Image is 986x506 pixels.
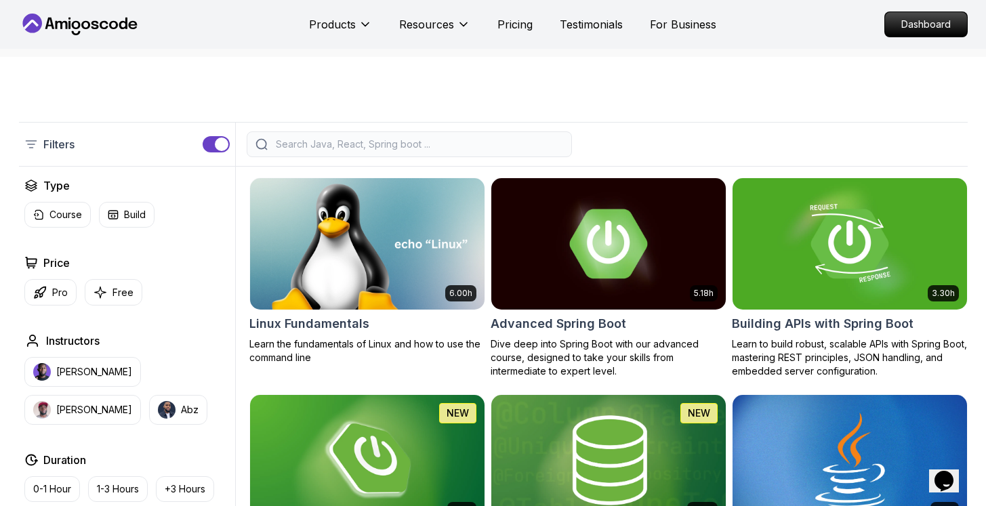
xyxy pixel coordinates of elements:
[399,16,470,43] button: Resources
[885,12,967,37] p: Dashboard
[97,482,139,496] p: 1-3 Hours
[33,363,51,381] img: instructor img
[46,333,100,349] h2: Instructors
[650,16,716,33] a: For Business
[112,286,133,299] p: Free
[884,12,968,37] a: Dashboard
[732,314,913,333] h2: Building APIs with Spring Boot
[249,337,485,364] p: Learn the fundamentals of Linux and how to use the command line
[309,16,372,43] button: Products
[181,403,199,417] p: Abz
[24,395,141,425] button: instructor img[PERSON_NAME]
[149,395,207,425] button: instructor imgAbz
[733,178,967,310] img: Building APIs with Spring Boot card
[732,337,968,378] p: Learn to build robust, scalable APIs with Spring Boot, mastering REST principles, JSON handling, ...
[732,177,968,378] a: Building APIs with Spring Boot card3.30hBuilding APIs with Spring BootLearn to build robust, scal...
[165,482,205,496] p: +3 Hours
[43,255,70,271] h2: Price
[56,365,132,379] p: [PERSON_NAME]
[43,452,86,468] h2: Duration
[273,138,563,151] input: Search Java, React, Spring boot ...
[309,16,356,33] p: Products
[33,401,51,419] img: instructor img
[43,136,75,152] p: Filters
[491,178,726,310] img: Advanced Spring Boot card
[447,406,469,420] p: NEW
[249,177,485,364] a: Linux Fundamentals card6.00hLinux FundamentalsLearn the fundamentals of Linux and how to use the ...
[49,208,82,222] p: Course
[399,16,454,33] p: Resources
[24,279,77,305] button: Pro
[929,452,972,492] iframe: chat widget
[52,286,68,299] p: Pro
[85,279,142,305] button: Free
[156,476,214,502] button: +3 Hours
[33,482,71,496] p: 0-1 Hour
[497,16,533,33] a: Pricing
[56,403,132,417] p: [PERSON_NAME]
[560,16,623,33] a: Testimonials
[491,337,726,378] p: Dive deep into Spring Boot with our advanced course, designed to take your skills from intermedia...
[249,314,369,333] h2: Linux Fundamentals
[24,202,91,228] button: Course
[43,177,70,194] h2: Type
[491,177,726,378] a: Advanced Spring Boot card5.18hAdvanced Spring BootDive deep into Spring Boot with our advanced co...
[24,357,141,387] button: instructor img[PERSON_NAME]
[250,178,485,310] img: Linux Fundamentals card
[88,476,148,502] button: 1-3 Hours
[124,208,146,222] p: Build
[158,401,176,419] img: instructor img
[688,406,710,420] p: NEW
[24,476,80,502] button: 0-1 Hour
[99,202,155,228] button: Build
[491,314,626,333] h2: Advanced Spring Boot
[694,288,714,299] p: 5.18h
[932,288,955,299] p: 3.30h
[449,288,472,299] p: 6.00h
